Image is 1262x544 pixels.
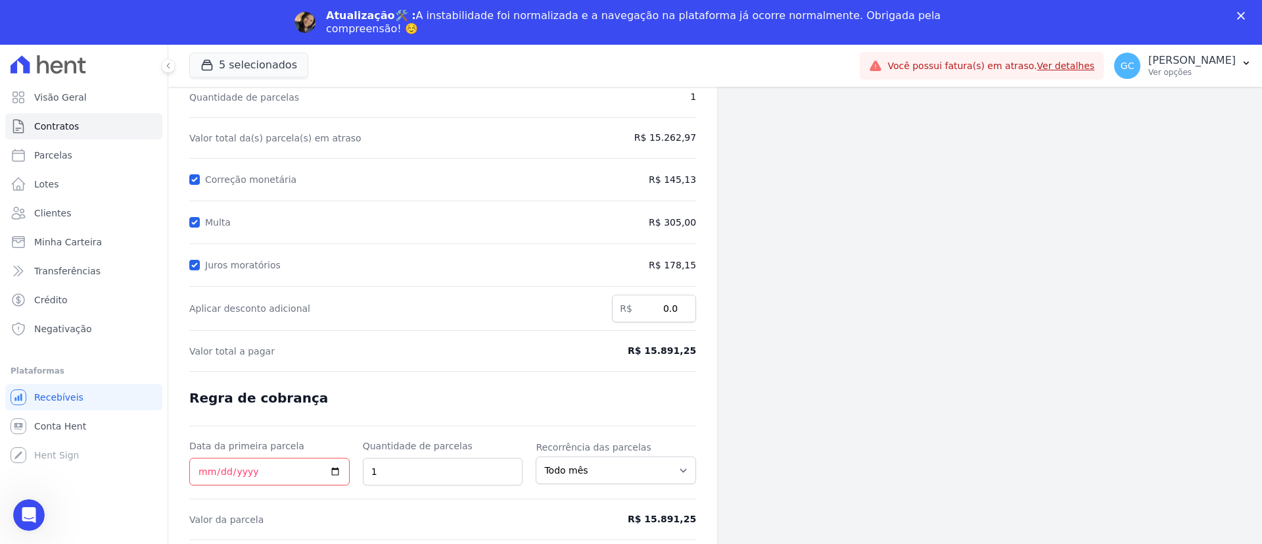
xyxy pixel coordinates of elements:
span: Contratos [34,120,79,133]
label: Juros moratórios [205,260,286,270]
a: Conta Hent [5,413,162,439]
p: Ver opções [1148,67,1236,78]
label: Data da primeira parcela [189,439,350,453]
span: Clientes [34,207,71,220]
a: Transferências [5,258,162,284]
span: Transferências [34,264,101,278]
a: Lotes [5,171,162,197]
iframe: Intercom live chat [13,499,45,531]
span: Recebíveis [34,391,83,404]
span: Parcelas [34,149,72,162]
span: R$ 15.891,25 [579,344,696,358]
a: Minha Carteira [5,229,162,255]
span: R$ 15.891,25 [579,512,696,526]
img: Profile image for Adriane [294,12,315,33]
button: 5 selecionados [189,53,308,78]
a: Clientes [5,200,162,226]
div: A instabilidade foi normalizada e a navegação na plataforma já ocorre normalmente. Obrigada pela ... [326,9,947,36]
a: Contratos [5,113,162,139]
label: Aplicar desconto adicional [189,302,599,315]
span: Lotes [34,178,59,191]
span: Valor total da(s) parcela(s) em atraso [189,132,566,145]
label: Recorrência das parcelas [536,441,696,454]
span: R$ 15.262,97 [579,131,696,145]
span: GC [1121,61,1134,70]
span: Você possui fatura(s) em atraso. [887,59,1094,73]
span: Conta Hent [34,420,86,433]
span: 1 [579,90,696,104]
span: Negativação [34,322,92,335]
div: Plataformas [11,363,157,379]
a: Negativação [5,316,162,342]
p: [PERSON_NAME] [1148,54,1236,67]
a: Crédito [5,287,162,313]
div: Fechar [1237,12,1250,20]
a: Recebíveis [5,384,162,410]
span: R$ 178,15 [579,259,696,272]
span: Crédito [34,293,68,307]
span: Quantidade de parcelas [189,91,566,104]
span: R$ 305,00 [579,216,696,230]
span: Regra de cobrança [189,390,328,406]
a: Parcelas [5,142,162,168]
span: R$ 145,13 [649,173,696,187]
span: Valor total a pagar [189,345,566,358]
button: GC [PERSON_NAME] Ver opções [1104,47,1262,84]
span: Minha Carteira [34,235,102,249]
label: Multa [205,217,236,228]
label: Correção monetária [205,174,302,185]
b: Atualização🛠️ : [326,9,416,22]
a: Visão Geral [5,84,162,111]
label: Quantidade de parcelas [363,439,523,453]
span: Visão Geral [34,91,87,104]
a: Ver detalhes [1037,61,1095,71]
span: Valor da parcela [189,513,566,526]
